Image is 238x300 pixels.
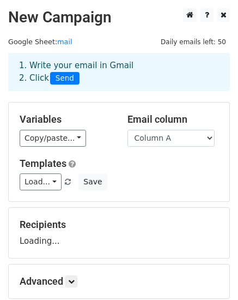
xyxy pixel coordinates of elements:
button: Save [78,173,107,190]
div: 1. Write your email in Gmail 2. Click [11,59,227,85]
h5: Email column [127,113,219,125]
h5: Recipients [20,219,218,231]
a: Templates [20,158,66,169]
h5: Variables [20,113,111,125]
h2: New Campaign [8,8,230,27]
div: Loading... [20,219,218,247]
a: Daily emails left: 50 [157,38,230,46]
a: Load... [20,173,62,190]
a: Copy/paste... [20,130,86,147]
a: mail [57,38,72,46]
h5: Advanced [20,275,218,287]
span: Daily emails left: 50 [157,36,230,48]
span: Send [50,72,80,85]
small: Google Sheet: [8,38,72,46]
